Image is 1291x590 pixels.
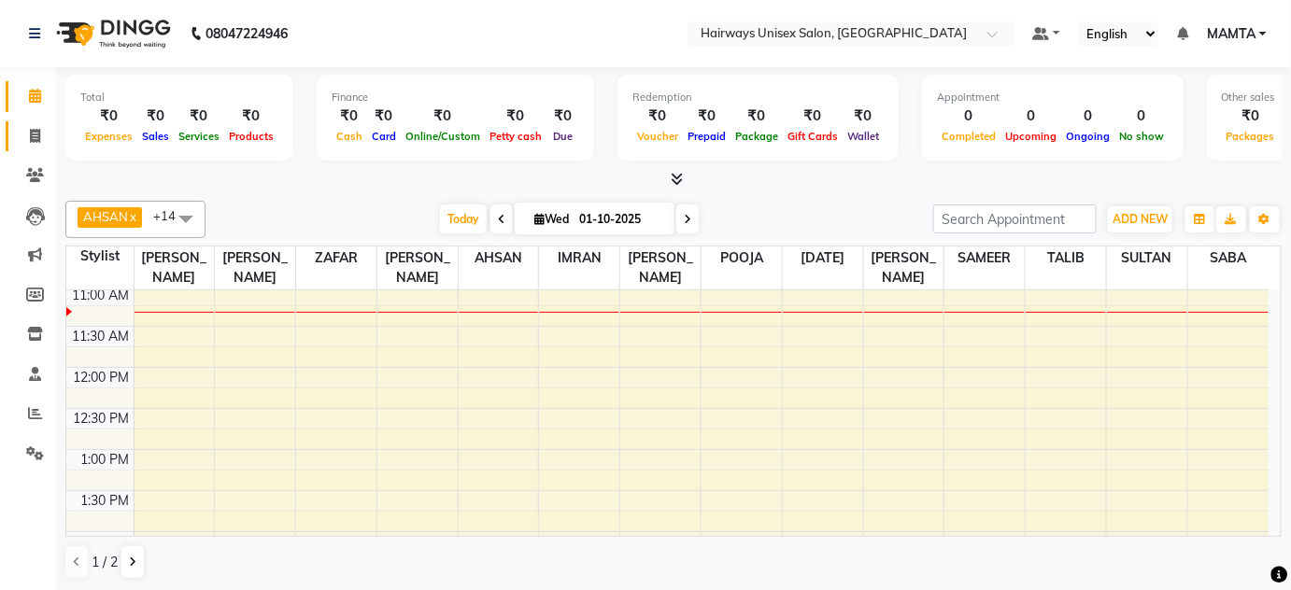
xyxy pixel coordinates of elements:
div: 0 [1000,105,1061,127]
div: 12:00 PM [70,368,134,387]
span: Card [367,130,401,143]
span: IMRAN [539,246,619,270]
div: Stylist [66,246,134,266]
span: Services [174,130,224,143]
span: [PERSON_NAME] [620,246,701,289]
div: Finance [332,90,579,105]
div: ₹0 [843,105,884,127]
div: ₹0 [546,105,579,127]
div: 0 [1061,105,1114,127]
div: ₹0 [80,105,137,127]
div: ₹0 [632,105,683,127]
span: Expenses [80,130,137,143]
div: ₹0 [224,105,278,127]
button: ADD NEW [1108,206,1172,232]
span: Today [440,204,487,233]
b: 08047224946 [206,7,288,60]
div: 2:00 PM [78,532,134,552]
div: ₹0 [332,105,367,127]
div: Total [80,90,278,105]
span: Online/Custom [401,130,485,143]
span: SULTAN [1107,246,1187,270]
div: ₹0 [174,105,224,127]
span: Completed [937,130,1000,143]
span: Sales [137,130,174,143]
span: Voucher [632,130,683,143]
div: 11:00 AM [69,286,134,305]
div: 1:30 PM [78,491,134,511]
span: +14 [153,208,190,223]
div: ₹0 [137,105,174,127]
span: POOJA [702,246,782,270]
span: Due [548,130,577,143]
span: Upcoming [1000,130,1061,143]
span: Package [731,130,783,143]
a: x [128,209,136,224]
div: ₹0 [731,105,783,127]
span: [PERSON_NAME] [864,246,944,289]
div: 12:30 PM [70,409,134,428]
span: Products [224,130,278,143]
div: ₹0 [783,105,843,127]
span: [DATE] [783,246,863,270]
span: No show [1114,130,1169,143]
span: [PERSON_NAME] [377,246,458,289]
div: ₹0 [485,105,546,127]
div: ₹0 [401,105,485,127]
span: Cash [332,130,367,143]
span: SAMEER [944,246,1025,270]
span: Wed [530,212,574,226]
div: 0 [937,105,1000,127]
span: AHSAN [83,209,128,224]
div: Redemption [632,90,884,105]
span: SABA [1188,246,1269,270]
img: logo [48,7,176,60]
input: Search Appointment [933,204,1097,233]
div: Appointment [937,90,1169,105]
span: Packages [1222,130,1280,143]
div: 11:30 AM [69,327,134,346]
span: Prepaid [683,130,731,143]
span: TALIB [1026,246,1106,270]
div: ₹0 [1222,105,1280,127]
input: 2025-10-01 [574,205,667,233]
span: [PERSON_NAME] [215,246,295,289]
div: 0 [1114,105,1169,127]
span: Wallet [843,130,884,143]
span: MAMTA [1207,24,1256,44]
div: ₹0 [683,105,731,127]
span: AHSAN [459,246,539,270]
span: Gift Cards [783,130,843,143]
span: 1 / 2 [92,553,118,572]
div: ₹0 [367,105,401,127]
span: Petty cash [485,130,546,143]
span: Ongoing [1061,130,1114,143]
span: ADD NEW [1113,212,1168,226]
div: 1:00 PM [78,450,134,470]
span: [PERSON_NAME] [135,246,215,289]
span: ZAFAR [296,246,376,270]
